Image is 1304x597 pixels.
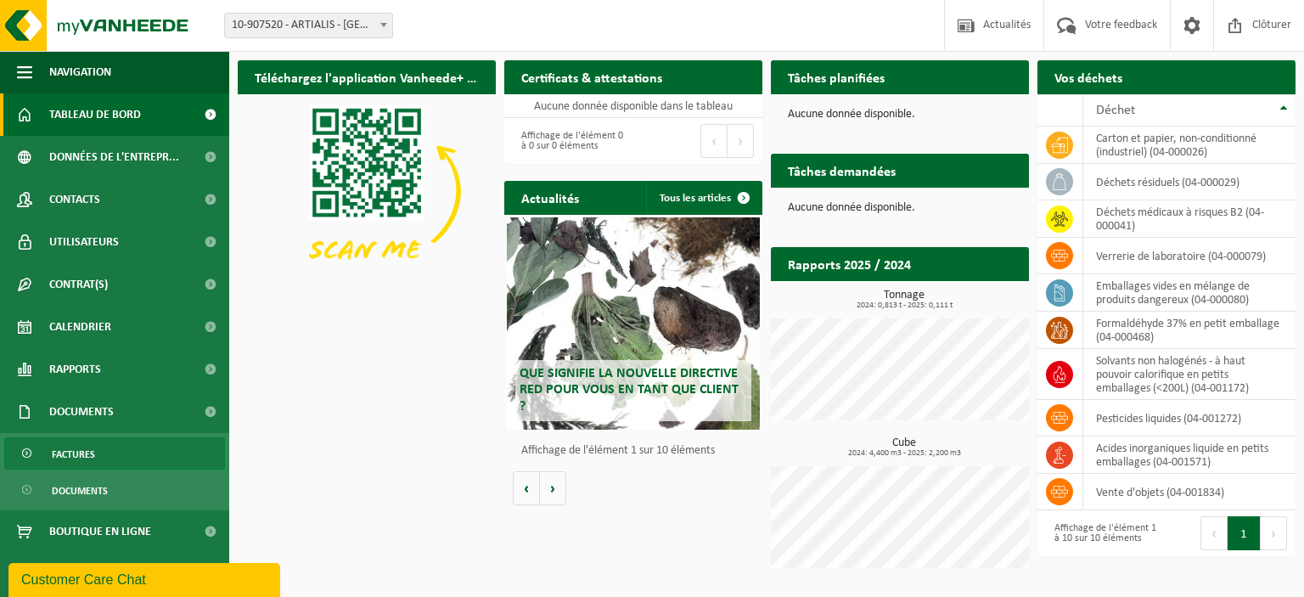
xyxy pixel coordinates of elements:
div: Affichage de l'élément 0 à 0 sur 0 éléments [513,122,625,160]
td: pesticides liquides (04-001272) [1083,400,1296,436]
h3: Cube [779,437,1029,458]
td: Aucune donnée disponible dans le tableau [504,94,762,118]
span: Déchet [1096,104,1135,117]
button: Next [728,124,754,158]
td: verrerie de laboratoire (04-000079) [1083,238,1296,274]
span: Utilisateurs [49,221,119,263]
button: Previous [700,124,728,158]
td: déchets médicaux à risques B2 (04-000041) [1083,200,1296,238]
span: 2024: 4,400 m3 - 2025: 2,200 m3 [779,449,1029,458]
td: déchets résiduels (04-000029) [1083,164,1296,200]
p: Aucune donnée disponible. [788,109,1012,121]
h3: Tonnage [779,290,1029,310]
span: Documents [49,391,114,433]
span: Conditions d'accepta... [49,553,177,595]
span: Factures [52,438,95,470]
span: 2024: 0,813 t - 2025: 0,111 t [779,301,1029,310]
td: solvants non halogénés - à haut pouvoir calorifique en petits emballages (<200L) (04-001172) [1083,349,1296,400]
span: Tableau de bord [49,93,141,136]
a: Que signifie la nouvelle directive RED pour vous en tant que client ? [507,217,760,430]
h2: Rapports 2025 / 2024 [771,247,928,280]
h2: Certificats & attestations [504,60,679,93]
span: Contrat(s) [49,263,108,306]
td: carton et papier, non-conditionné (industriel) (04-000026) [1083,127,1296,164]
a: Documents [4,474,225,506]
span: Boutique en ligne [49,510,151,553]
td: formaldéhyde 37% en petit emballage (04-000468) [1083,312,1296,349]
a: Factures [4,437,225,470]
span: 10-907520 - ARTIALIS - LIÈGE [224,13,393,38]
div: Affichage de l'élément 1 à 10 sur 10 éléments [1046,515,1158,552]
td: vente d'objets (04-001834) [1083,474,1296,510]
span: Rapports [49,348,101,391]
h2: Actualités [504,181,596,214]
button: Vorige [513,471,540,505]
span: Navigation [49,51,111,93]
span: Contacts [49,178,100,221]
a: Tous les articles [646,181,761,215]
span: Documents [52,475,108,507]
td: emballages vides en mélange de produits dangereux (04-000080) [1083,274,1296,312]
button: Next [1261,516,1287,550]
a: Consulter les rapports [881,280,1027,314]
iframe: chat widget [8,560,284,597]
h2: Vos déchets [1037,60,1139,93]
p: Affichage de l'élément 1 sur 10 éléments [521,445,754,457]
button: Previous [1200,516,1228,550]
button: Volgende [540,471,566,505]
span: Calendrier [49,306,111,348]
img: Download de VHEPlus App [238,94,496,288]
td: acides inorganiques liquide en petits emballages (04-001571) [1083,436,1296,474]
h2: Tâches planifiées [771,60,902,93]
h2: Téléchargez l'application Vanheede+ maintenant! [238,60,496,93]
p: Aucune donnée disponible. [788,202,1012,214]
span: 10-907520 - ARTIALIS - LIÈGE [225,14,392,37]
span: Que signifie la nouvelle directive RED pour vous en tant que client ? [520,367,739,413]
span: Données de l'entrepr... [49,136,179,178]
button: 1 [1228,516,1261,550]
h2: Tâches demandées [771,154,913,187]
